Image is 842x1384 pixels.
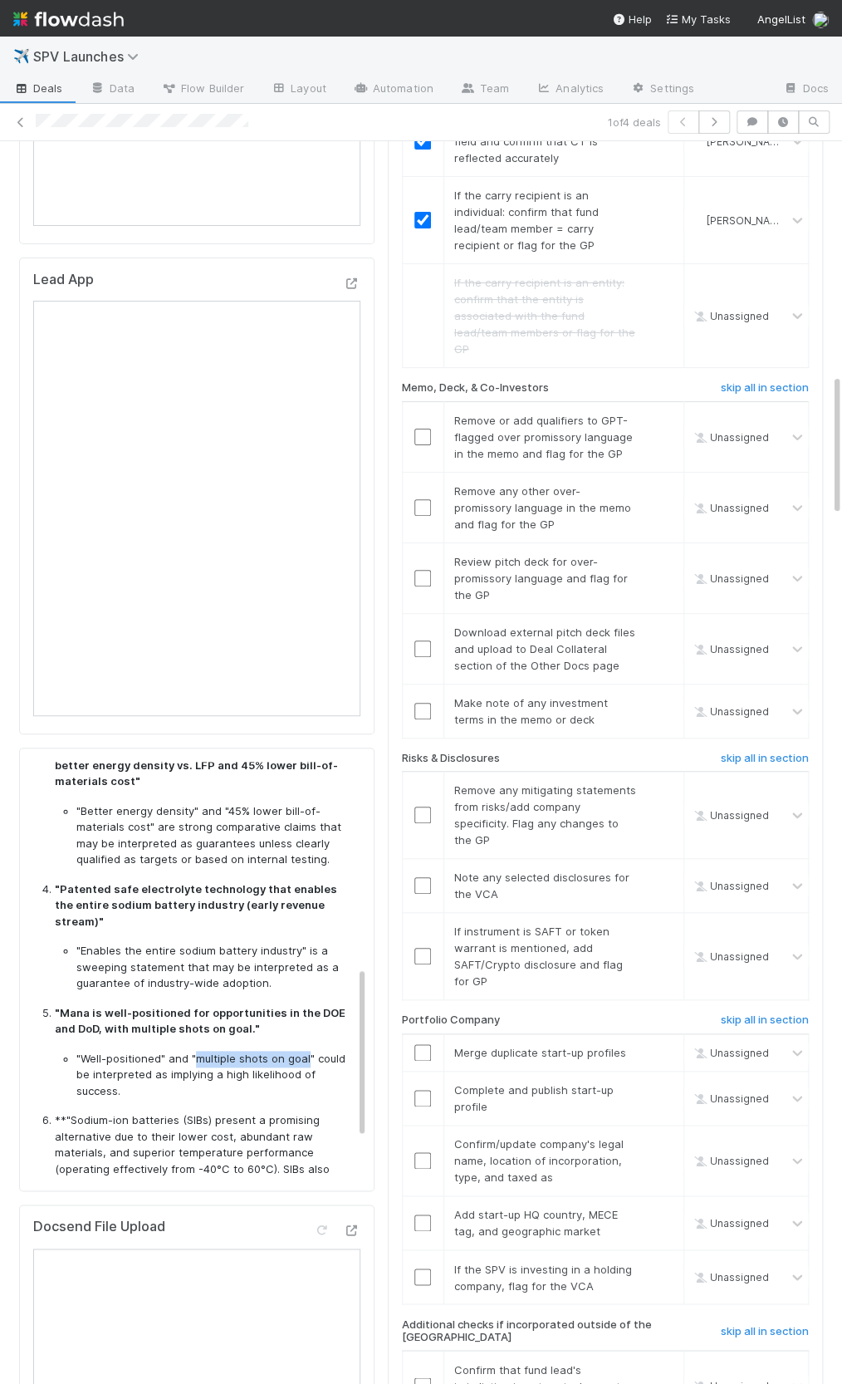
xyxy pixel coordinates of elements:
[690,1047,769,1059] span: Unassigned
[690,1092,769,1105] span: Unassigned
[454,414,633,460] span: Remove or add qualifiers to GPT-flagged over promissory language in the memo and flag for the GP
[13,49,30,63] span: ✈️
[770,76,842,103] a: Docs
[76,1051,354,1100] li: "Well-positioned" and "multiple shots on goal" could be interpreted as implying a high likelihood...
[690,880,769,892] span: Unassigned
[55,882,337,928] strong: "Patented safe electrolyte technology that enables the entire sodium battery industry (early reve...
[454,626,635,672] span: Download external pitch deck files and upload to Deal Collateral section of the Other Docs page
[76,76,148,103] a: Data
[454,696,608,726] span: Make note of any investment terms in the memo or deck
[721,752,809,772] a: skip all in section
[812,12,829,28] img: avatar_04f2f553-352a-453f-b9fb-c6074dc60769.png
[665,11,731,27] a: My Tasks
[690,501,769,513] span: Unassigned
[33,1219,165,1235] h5: Docsend File Upload
[707,135,788,148] span: [PERSON_NAME]
[55,1112,354,1194] p: **"Sodium-ion batteries (SIBs) present a promising alternative due to their lower cost, abundant ...
[13,80,63,96] span: Deals
[757,12,805,26] span: AngelList
[721,381,809,401] a: skip all in section
[454,276,635,356] span: If the carry recipient is an entity: confirm that the entity is associated with the fund lead/tea...
[257,76,340,103] a: Layout
[691,213,704,227] img: avatar_04f2f553-352a-453f-b9fb-c6074dc60769.png
[522,76,617,103] a: Analytics
[454,118,622,164] span: Click "update" on the Fund Lead field and confirm that CT is reflected accurately
[690,310,769,322] span: Unassigned
[454,871,629,901] span: Note any selected disclosures for the VCA
[402,381,549,395] h6: Memo, Deck, & Co-Investors
[608,114,661,130] span: 1 of 4 deals
[447,76,522,103] a: Team
[690,1271,769,1283] span: Unassigned
[76,803,354,868] li: "Better energy density" and "45% lower bill-of-materials cost" are strong comparative claims that...
[454,484,631,531] span: Remove any other over-promissory language in the memo and flag for the GP
[454,1083,614,1113] span: Complete and publish start-up profile
[402,1013,500,1027] h6: Portfolio Company
[340,76,447,103] a: Automation
[402,752,500,765] h6: Risks & Disclosures
[721,381,809,395] h6: skip all in section
[690,642,769,655] span: Unassigned
[721,1324,809,1337] h6: skip all in section
[454,1137,624,1184] span: Confirm/update company's legal name, location of incorporation, type, and taxed as
[721,1324,809,1344] a: skip all in section
[33,272,94,288] h5: Lead App
[690,704,769,717] span: Unassigned
[454,925,623,988] span: If instrument is SAFT or token warrant is mentioned, add SAFT/Crypto disclosure and flag for GP
[721,1013,809,1027] h6: skip all in section
[690,430,769,443] span: Unassigned
[707,214,788,227] span: [PERSON_NAME]
[690,1217,769,1229] span: Unassigned
[454,783,636,847] span: Remove any mitigating statements from risks/add company specificity. Flag any changes to the GP
[454,1046,626,1059] span: Merge duplicate start-up profiles
[148,76,257,103] a: Flow Builder
[55,742,340,788] strong: "Patented anode-free sodium-ion cell platform with better energy density vs. LFP and 45% lower bi...
[690,1155,769,1167] span: Unassigned
[721,1013,809,1033] a: skip all in section
[454,1262,632,1292] span: If the SPV is investing in a holding company, flag for the VCA
[454,555,628,601] span: Review pitch deck for over-promissory language and flag for the GP
[33,48,147,65] span: SPV Launches
[161,80,244,96] span: Flow Builder
[55,1006,345,1036] strong: "Mana is well-positioned for opportunities in the DOE and DoD, with multiple shots on goal."
[612,11,652,27] div: Help
[721,752,809,765] h6: skip all in section
[690,572,769,584] span: Unassigned
[454,1208,618,1238] span: Add start-up HQ country, MECE tag, and geographic market
[13,5,124,33] img: logo-inverted-e16ddd16eac7371096b0.svg
[665,12,731,26] span: My Tasks
[690,950,769,963] span: Unassigned
[76,943,354,992] li: "Enables the entire sodium battery industry" is a sweeping statement that may be interpreted as a...
[691,135,704,148] img: avatar_04f2f553-352a-453f-b9fb-c6074dc60769.png
[690,809,769,822] span: Unassigned
[617,76,707,103] a: Settings
[454,189,599,252] span: If the carry recipient is an individual: confirm that fund lead/team member = carry recipient or ...
[402,1318,665,1343] h6: Additional checks if incorporated outside of the [GEOGRAPHIC_DATA]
